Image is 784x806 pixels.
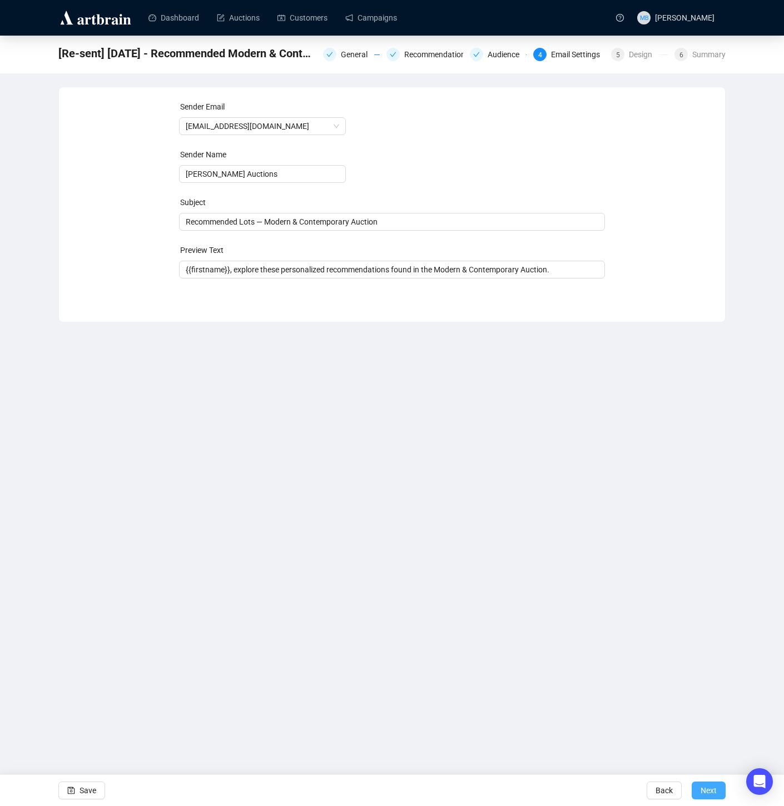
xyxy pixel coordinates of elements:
div: Open Intercom Messenger [746,768,773,795]
span: [Re-sent] 10/7/25 - Recommended Modern & Contemporary Auction [58,44,316,62]
div: Preview Text [180,244,607,256]
span: 6 [679,51,683,59]
a: Campaigns [345,3,397,32]
label: Sender Name [180,150,226,159]
a: Dashboard [148,3,199,32]
button: Back [647,782,682,799]
button: Save [58,782,105,799]
div: Summary [692,48,726,61]
span: Back [656,775,673,806]
label: Sender Email [180,102,225,111]
a: Auctions [217,3,260,32]
span: check [390,51,396,58]
span: [PERSON_NAME] [655,13,714,22]
div: Subject [180,196,607,208]
span: info@lelandlittle.com [186,118,339,135]
span: Save [80,775,96,806]
span: Next [701,775,717,806]
button: Next [692,782,726,799]
div: General [341,48,374,61]
span: 4 [538,51,542,59]
span: check [326,51,333,58]
a: Customers [277,3,328,32]
span: 5 [616,51,620,59]
span: check [473,51,480,58]
div: Email Settings [551,48,607,61]
div: Recommendations [404,48,476,61]
div: Recommendations [386,48,463,61]
div: 4Email Settings [533,48,604,61]
div: 5Design [611,48,668,61]
div: Audience [488,48,526,61]
span: save [67,787,75,794]
span: question-circle [616,14,624,22]
div: Design [629,48,659,61]
div: 6Summary [674,48,726,61]
img: logo [58,9,133,27]
div: General [323,48,380,61]
span: MB [639,13,648,22]
div: Audience [470,48,527,61]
